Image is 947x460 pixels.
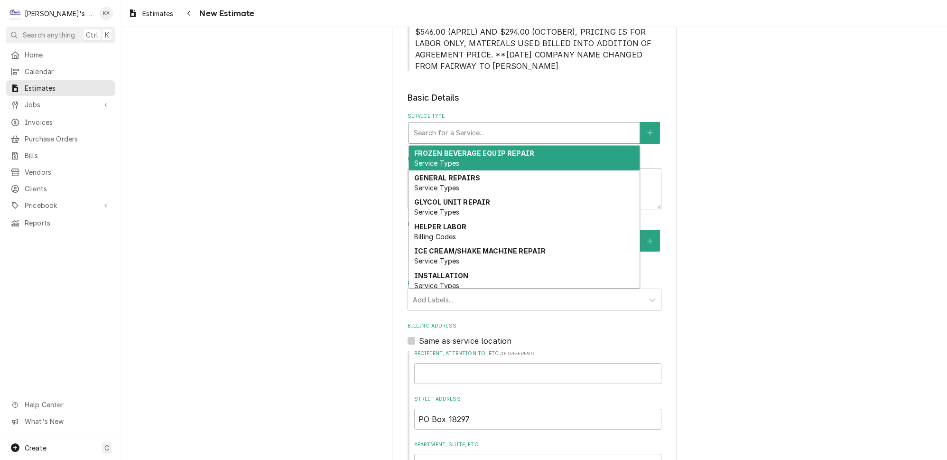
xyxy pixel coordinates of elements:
div: [PERSON_NAME]'s Refrigeration [25,9,94,19]
strong: FROZEN BEVERAGE EQUIP REPAIR [414,149,534,157]
span: What's New [25,416,110,426]
span: Service Types [414,159,459,167]
span: Purchase Orders [25,134,111,144]
span: Clients [25,184,111,194]
span: Search anything [23,30,75,40]
legend: Basic Details [408,92,661,104]
span: Service Types [414,282,459,290]
a: Estimates [124,6,177,21]
button: Create New Equipment [640,230,660,252]
div: Clay's Refrigeration's Avatar [9,7,22,20]
span: Service Types [414,184,459,192]
a: Clients [6,181,115,197]
div: Recipient, Attention To, etc. [414,350,661,384]
span: New Estimate [196,7,254,20]
div: Labels [408,280,661,310]
div: KA [100,7,113,20]
div: Korey Austin's Avatar [100,7,113,20]
span: Estimates [142,9,173,19]
span: K [105,30,109,40]
div: C [9,7,22,20]
strong: GENERAL REPAIRS [414,174,480,182]
a: Bills [6,148,115,163]
label: Equipment [408,221,661,228]
button: Search anythingCtrlK [6,27,115,43]
a: Invoices [6,114,115,130]
a: Go to Help Center [6,397,115,413]
strong: ICE CREAM/SHAKE MACHINE REPAIR [414,247,546,255]
span: Billing Codes [414,233,456,241]
span: Calendar [25,66,111,76]
a: Reports [6,215,115,231]
label: Same as service location [419,335,512,347]
span: Estimates [25,83,111,93]
svg: Create New Service [647,130,653,136]
label: Billing Address [408,322,661,330]
a: Estimates [6,80,115,96]
label: Apartment, Suite, etc. [414,441,661,449]
span: Invoices [25,117,111,127]
strong: HELPER LABOR [414,223,466,231]
a: Go to Jobs [6,97,115,113]
a: Home [6,47,115,63]
button: Create New Service [640,122,660,144]
span: Create [25,444,46,452]
div: Equipment [408,221,661,268]
button: Navigate back [181,6,196,21]
strong: INSTALLATION [414,272,468,280]
span: Ctrl [86,30,98,40]
span: ( if different ) [500,351,534,356]
div: Street Address [414,395,661,429]
label: Street Address [414,395,661,403]
a: Go to What's New [6,413,115,429]
a: Vendors [6,164,115,180]
a: Purchase Orders [6,131,115,147]
a: Calendar [6,64,115,79]
span: Service Types [414,257,459,265]
svg: Create New Equipment [647,238,653,244]
label: Labels [408,280,661,287]
span: Bills [25,150,111,160]
div: Service Type [408,113,661,143]
strong: GLYCOL UNIT REPAIR [414,198,490,206]
label: Recipient, Attention To, etc. [414,350,661,357]
span: Jobs [25,100,96,110]
span: Home [25,50,111,60]
span: Service Types [414,208,459,216]
label: Service Type [408,113,661,120]
span: C [104,443,109,453]
span: Reports [25,218,111,228]
label: Reason For Call [408,155,661,163]
a: Go to Pricebook [6,197,115,213]
span: Help Center [25,400,110,410]
span: Pricebook [25,200,96,210]
span: Vendors [25,167,111,177]
div: Reason For Call [408,155,661,209]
